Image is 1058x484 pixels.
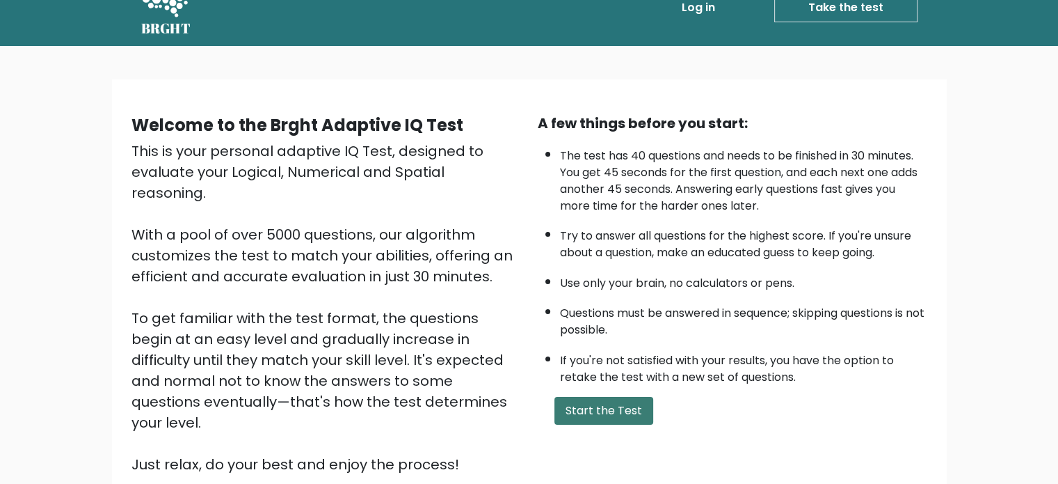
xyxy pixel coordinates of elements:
div: A few things before you start: [538,113,927,134]
li: Questions must be answered in sequence; skipping questions is not possible. [560,298,927,338]
h5: BRGHT [141,20,191,37]
li: Use only your brain, no calculators or pens. [560,268,927,292]
li: The test has 40 questions and needs to be finished in 30 minutes. You get 45 seconds for the firs... [560,141,927,214]
button: Start the Test [554,397,653,425]
li: If you're not satisfied with your results, you have the option to retake the test with a new set ... [560,345,927,386]
div: This is your personal adaptive IQ Test, designed to evaluate your Logical, Numerical and Spatial ... [131,141,521,475]
b: Welcome to the Brght Adaptive IQ Test [131,114,463,136]
li: Try to answer all questions for the highest score. If you're unsure about a question, make an edu... [560,221,927,261]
